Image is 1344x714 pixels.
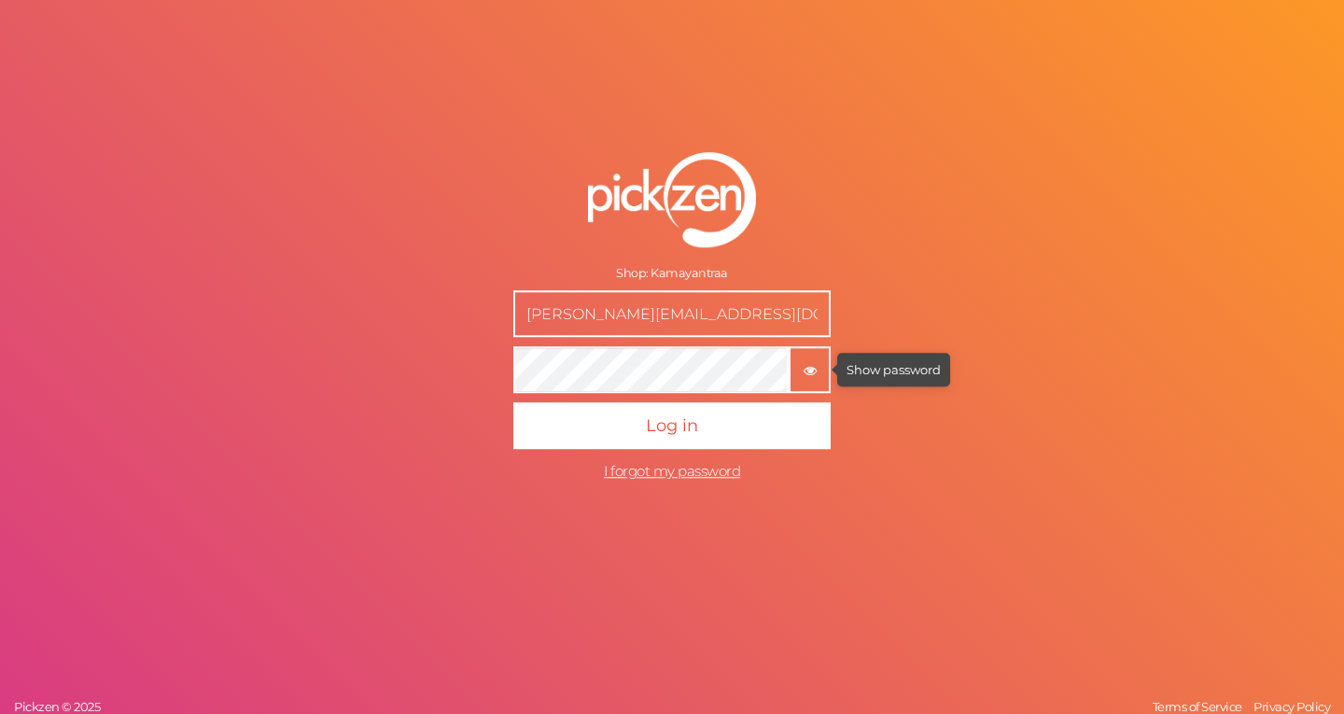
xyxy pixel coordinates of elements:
a: Pickzen © 2025 [9,699,105,714]
img: pz-logo-white.png [588,152,756,247]
button: Log in [513,402,831,449]
a: I forgot my password [604,462,740,480]
span: Terms of Service [1153,699,1242,714]
span: Log in [646,415,698,436]
button: Show password [789,346,831,393]
div: Shop: Kamayantraa [513,266,831,281]
a: Terms of Service [1148,699,1247,714]
tip-tip: Show password [847,362,941,377]
input: E-mail [513,290,831,337]
a: Privacy Policy [1249,699,1335,714]
span: Privacy Policy [1253,699,1330,714]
